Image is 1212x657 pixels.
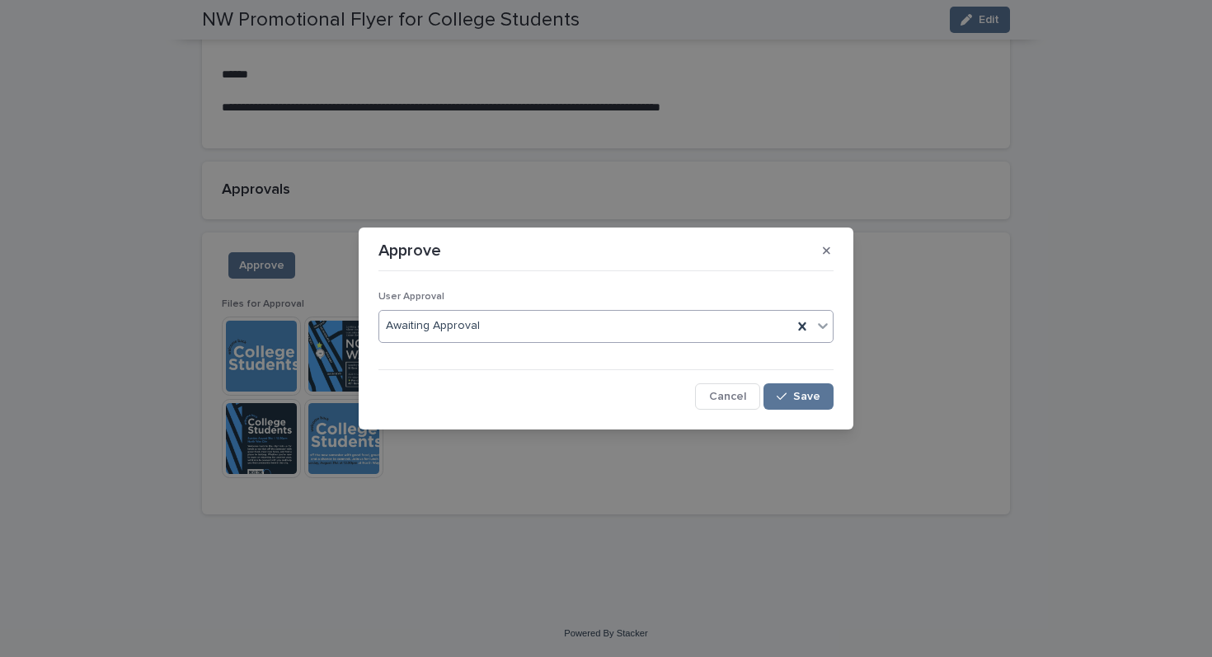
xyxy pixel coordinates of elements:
button: Cancel [695,383,760,410]
button: Save [763,383,834,410]
span: Save [793,391,820,402]
span: Awaiting Approval [386,317,480,335]
span: Cancel [709,391,746,402]
span: User Approval [378,292,444,302]
p: Approve [378,241,441,260]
